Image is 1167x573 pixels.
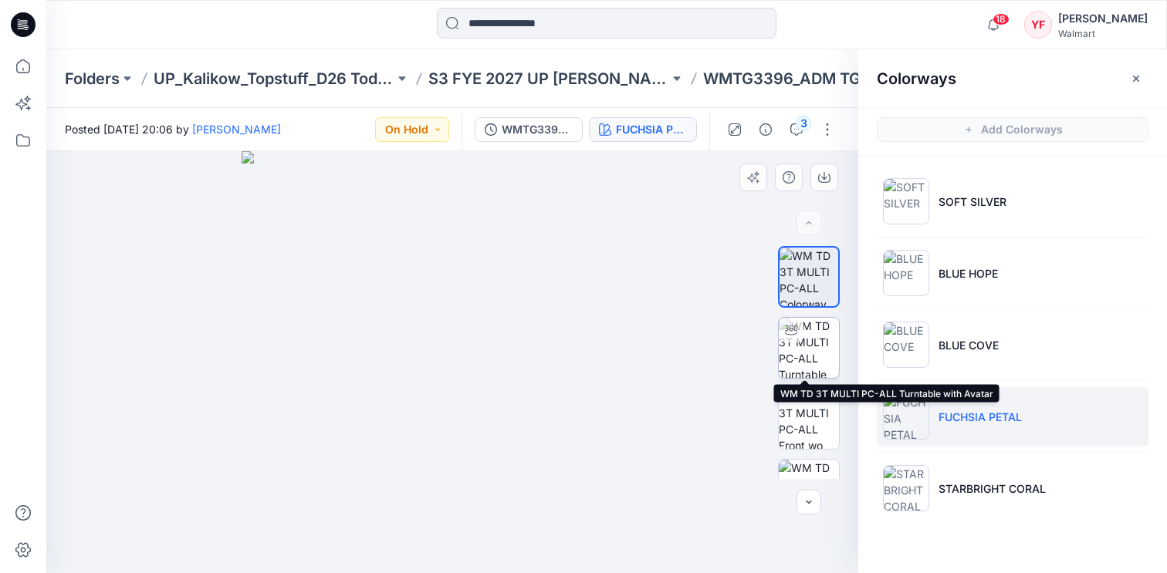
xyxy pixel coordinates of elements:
[703,68,944,89] p: WMTG3396_ADM TG WOVEN DRESS W.BOW TIER SEAM
[428,68,669,89] a: S3 FYE 2027 UP [PERSON_NAME]/Topstuff D26 Toddler Girl
[796,116,811,131] div: 3
[1058,28,1148,39] div: Walmart
[939,480,1046,497] p: STARBRIGHT CORAL
[65,121,281,137] span: Posted [DATE] 20:06 by
[883,250,929,296] img: BLUE HOPE
[877,69,956,88] h2: Colorways
[475,117,583,142] button: WMTG3396_ADM TG WOVEN DRESS w. BOW 9.25
[154,68,394,89] a: UP_Kalikow_Topstuff_D26 Toddler Girls_Dresses & Sets
[779,389,839,449] img: WM TD 3T MULTI PC-ALL Front wo Avatar
[883,178,929,224] img: SOFT SILVER
[939,265,998,281] p: BLUE HOPE
[883,322,929,368] img: BLUE COVE
[242,151,664,573] img: eyJhbGciOiJIUzI1NiIsImtpZCI6IjAiLCJzbHQiOiJzZXMiLCJ0eXAiOiJKV1QifQ.eyJkYXRhIjp7InR5cGUiOiJzdG9yYW...
[779,318,839,378] img: WM TD 3T MULTI PC-ALL Turntable with Avatar
[1058,9,1148,28] div: [PERSON_NAME]
[753,117,778,142] button: Details
[780,248,838,306] img: WM TD 3T MULTI PC-ALL Colorway wo Avatar
[883,393,929,440] img: FUCHSIA PETAL
[939,409,1022,425] p: FUCHSIA PETAL
[939,337,999,353] p: BLUE COVE
[1024,11,1052,39] div: YF
[589,117,697,142] button: FUCHSIA PETAL
[993,13,1010,25] span: 18
[502,121,573,138] div: WMTG3396_ADM TG WOVEN DRESS w. BOW 9.25
[784,117,809,142] button: 3
[65,68,120,89] a: Folders
[939,194,1006,210] p: SOFT SILVER
[192,123,281,136] a: [PERSON_NAME]
[779,460,839,520] img: WM TD 3T MULTI PC-ALL Full Side 1 wo Avatar
[883,465,929,511] img: STARBRIGHT CORAL
[616,121,687,138] div: FUCHSIA PETAL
